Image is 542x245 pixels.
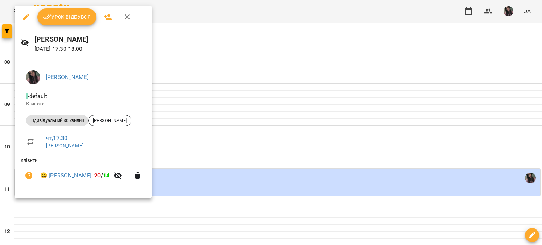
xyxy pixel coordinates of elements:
span: 14 [103,172,109,179]
a: 😀 [PERSON_NAME] [40,171,91,180]
b: / [94,172,109,179]
span: 20 [94,172,101,179]
ul: Клієнти [20,157,146,190]
p: [DATE] 17:30 - 18:00 [35,45,146,53]
a: [PERSON_NAME] [46,143,84,148]
span: [PERSON_NAME] [89,117,131,124]
p: Кімната [26,100,140,108]
img: 56914cf74e87d0f48a8d1ea6ffe70007.jpg [26,70,40,84]
div: [PERSON_NAME] [88,115,131,126]
span: Урок відбувся [43,13,91,21]
span: Індивідуальний 30 хвилин [26,117,88,124]
button: Урок відбувся [37,8,97,25]
a: [PERSON_NAME] [46,74,89,80]
span: - default [26,93,48,99]
h6: [PERSON_NAME] [35,34,146,45]
a: чт , 17:30 [46,135,67,141]
button: Візит ще не сплачено. Додати оплату? [20,167,37,184]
